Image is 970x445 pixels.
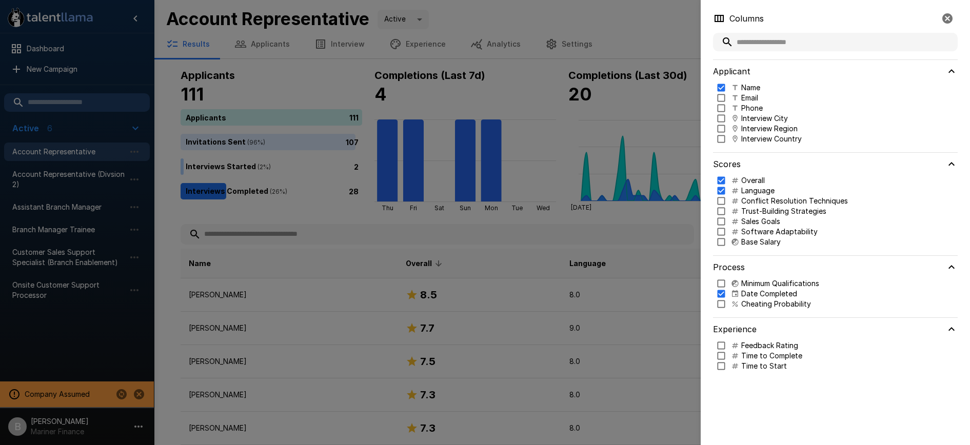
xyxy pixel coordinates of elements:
[741,227,818,237] p: Software Adaptability
[713,322,757,336] h6: Experience
[741,93,758,103] p: Email
[741,289,797,299] p: Date Completed
[713,64,750,78] h6: Applicant
[741,351,802,361] p: Time to Complete
[741,340,798,351] p: Feedback Rating
[713,157,741,171] h6: Scores
[741,113,788,124] p: Interview City
[741,175,765,186] p: Overall
[741,83,760,93] p: Name
[741,361,787,371] p: Time to Start
[741,196,848,206] p: Conflict Resolution Techniques
[741,237,781,247] p: Base Salary
[741,299,811,309] p: Cheating Probability
[741,186,775,196] p: Language
[741,206,826,216] p: Trust-Building Strategies
[741,134,802,144] p: Interview Country
[741,124,798,134] p: Interview Region
[713,260,745,274] h6: Process
[729,12,764,25] p: Columns
[741,216,780,227] p: Sales Goals
[741,278,819,289] p: Minimum Qualifications
[741,103,763,113] p: Phone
